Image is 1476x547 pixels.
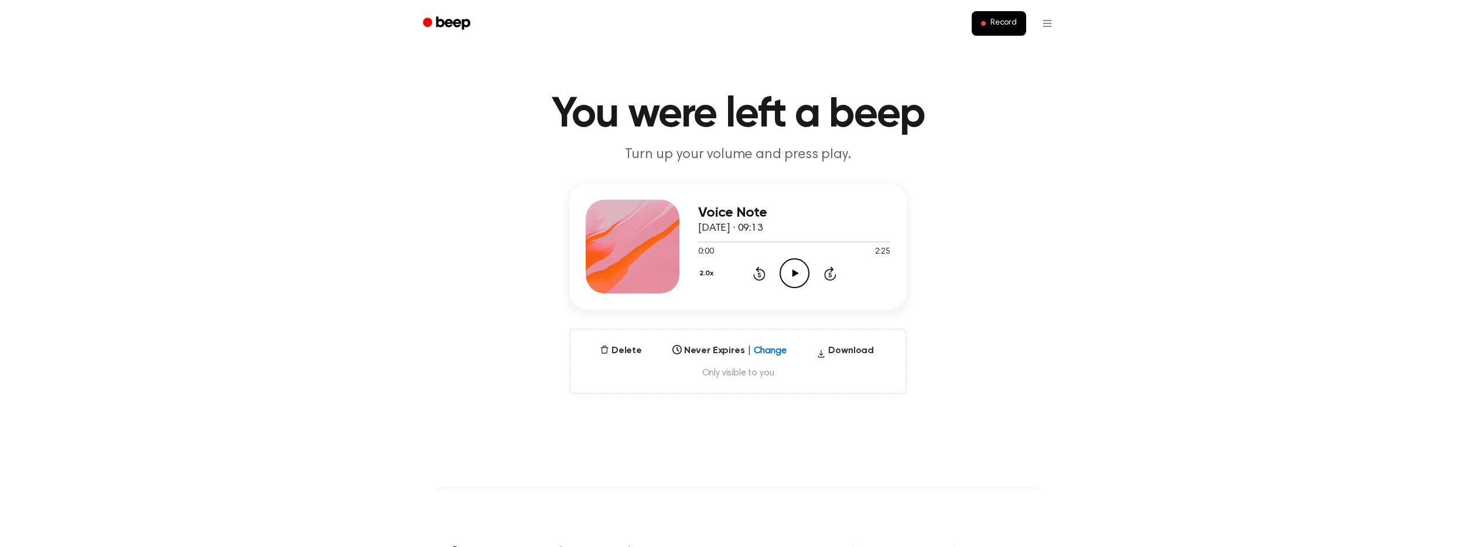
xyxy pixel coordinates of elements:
button: Open menu [1033,9,1061,37]
h3: Voice Note [698,205,890,221]
span: [DATE] · 09:13 [698,223,763,234]
button: Delete [595,344,647,358]
span: Only visible to you [585,367,891,379]
p: Turn up your volume and press play. [513,145,963,165]
button: Download [812,344,879,363]
h1: You were left a beep [438,94,1038,136]
button: Record [972,11,1026,36]
button: 2.0x [698,264,717,283]
span: 0:00 [698,246,713,258]
span: 2:25 [875,246,890,258]
a: Beep [415,12,481,35]
span: Record [990,18,1017,29]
